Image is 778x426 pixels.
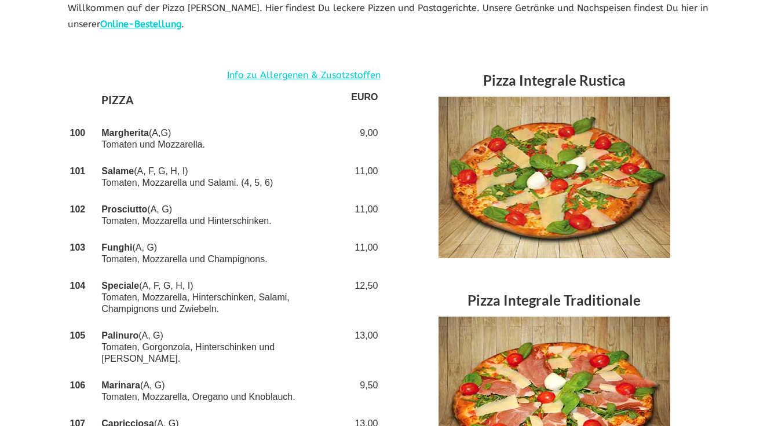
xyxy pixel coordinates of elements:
td: (A, G) Tomaten, Mozzarella, Oregano und Knoblauch. [99,372,349,410]
strong: Speciale [101,281,139,291]
a: Online-Bestellung [100,19,181,30]
td: (A, F, G, H, I) Tomaten, Mozzarella und Salami. (4, 5, 6) [99,158,349,196]
strong: Funghi [101,243,132,252]
h4: PIZZA [101,91,346,112]
td: 11,00 [349,196,380,234]
td: (A, G) Tomaten, Mozzarella und Champignons. [99,234,349,273]
td: (A, G) Tomaten, Mozzarella und Hinterschinken. [99,196,349,234]
strong: Margherita [101,128,149,138]
strong: 104 [70,281,86,291]
h3: Pizza Integrale Traditionale [398,287,711,317]
td: 11,00 [349,158,380,196]
td: (A,G) Tomaten und Mozzarella. [99,120,349,158]
img: Speisekarte - Pizza Integrale Rustica [439,97,670,258]
a: Info zu Allergenen & Zusatzstoffen [227,67,381,84]
strong: 105 [70,330,86,340]
strong: 106 [70,380,86,390]
strong: 103 [70,243,86,252]
strong: Marinara [101,380,140,390]
td: 12,50 [349,273,380,322]
strong: 100 [70,128,86,138]
td: 9,00 [349,120,380,158]
strong: Palinuro [101,330,138,340]
td: (A, G) Tomaten, Gorgonzola, Hinterschinken und [PERSON_NAME]. [99,322,349,372]
strong: 101 [70,166,86,176]
td: 9,50 [349,372,380,410]
h3: Pizza Integrale Rustica [398,67,711,97]
td: 11,00 [349,234,380,273]
strong: Salame [101,166,134,176]
strong: EURO [351,92,378,102]
td: (A, F, G, H, I) Tomaten, Mozzarella, Hinterschinken, Salami, Champignons und Zwiebeln. [99,273,349,322]
td: 13,00 [349,322,380,372]
strong: Prosciutto [101,204,147,214]
strong: 102 [70,204,86,214]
